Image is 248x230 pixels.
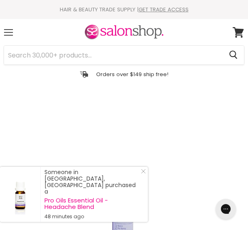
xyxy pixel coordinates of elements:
[141,169,146,174] svg: Close Icon
[4,45,244,65] form: Product
[223,46,244,64] button: Search
[4,46,223,64] input: Search
[138,169,146,177] a: Close Notification
[44,197,140,210] a: Pro Oils Essential Oil - Headache Blend
[96,71,168,78] p: Orders over $149 ship free!
[212,196,240,222] iframe: Gorgias live chat messenger
[44,169,140,220] div: Someone in [GEOGRAPHIC_DATA], [GEOGRAPHIC_DATA] purchased a
[139,6,189,13] a: GET TRADE ACCESS
[44,213,140,220] small: 48 minutes ago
